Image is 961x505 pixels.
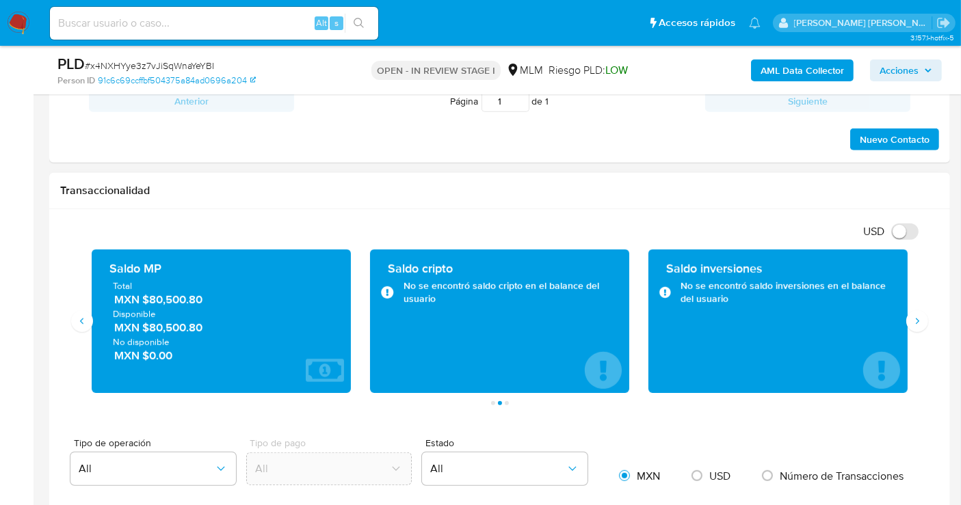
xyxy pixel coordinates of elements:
h1: Transaccionalidad [60,184,939,197]
input: Buscar usuario o caso... [50,14,378,32]
button: Nuevo Contacto [850,128,939,150]
span: LOW [605,62,628,78]
span: Acciones [880,59,919,81]
span: Riesgo PLD: [549,63,628,78]
span: Página de [451,90,549,112]
span: 1 [546,94,549,108]
p: OPEN - IN REVIEW STAGE I [371,61,501,80]
span: 3.157.1-hotfix-5 [910,32,954,43]
span: Alt [316,16,327,29]
button: Acciones [870,59,942,81]
b: PLD [57,53,85,74]
a: 91c6c69ccffbf504375a84ad0696a204 [98,74,256,87]
p: nancy.sanchezgarcia@mercadolibre.com.mx [794,16,932,29]
span: Accesos rápidos [659,16,735,30]
b: AML Data Collector [761,59,844,81]
span: # x4NXHYye3z7vJiSqWnaYeYBI [85,59,214,72]
span: Nuevo Contacto [860,130,930,149]
a: Notificaciones [749,17,761,29]
span: s [334,16,339,29]
div: MLM [506,63,543,78]
button: AML Data Collector [751,59,854,81]
button: search-icon [345,14,373,33]
b: Person ID [57,74,95,87]
a: Salir [936,16,951,30]
button: Anterior [89,90,294,112]
button: Siguiente [705,90,910,112]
